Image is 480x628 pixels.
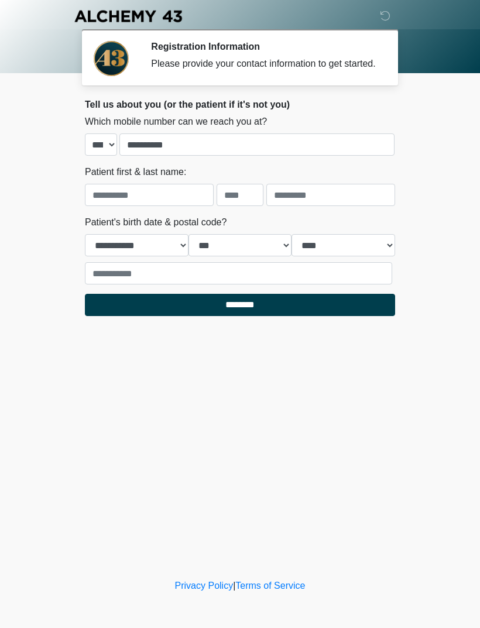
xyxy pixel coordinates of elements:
[235,581,305,591] a: Terms of Service
[175,581,234,591] a: Privacy Policy
[151,41,378,52] h2: Registration Information
[85,165,186,179] label: Patient first & last name:
[85,215,227,229] label: Patient's birth date & postal code?
[233,581,235,591] a: |
[85,115,267,129] label: Which mobile number can we reach you at?
[151,57,378,71] div: Please provide your contact information to get started.
[73,9,183,23] img: Alchemy 43 Logo
[85,99,395,110] h2: Tell us about you (or the patient if it's not you)
[94,41,129,76] img: Agent Avatar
